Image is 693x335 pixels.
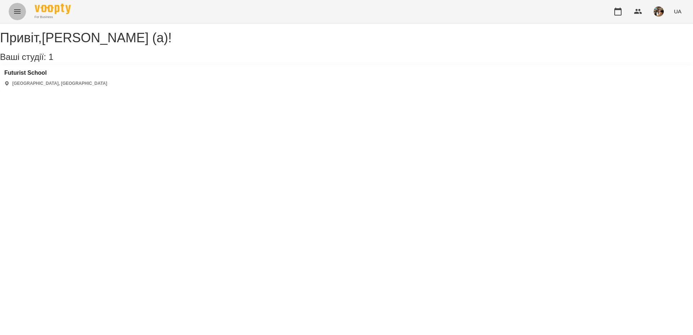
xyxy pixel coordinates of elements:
[4,70,107,76] a: Futurist School
[12,81,107,87] p: [GEOGRAPHIC_DATA], [GEOGRAPHIC_DATA]
[674,8,681,15] span: UA
[35,15,71,19] span: For Business
[48,52,53,62] span: 1
[35,4,71,14] img: Voopty Logo
[671,5,684,18] button: UA
[654,6,664,17] img: bab909270f41ff6b6355ba0ec2268f93.jpg
[9,3,26,20] button: Menu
